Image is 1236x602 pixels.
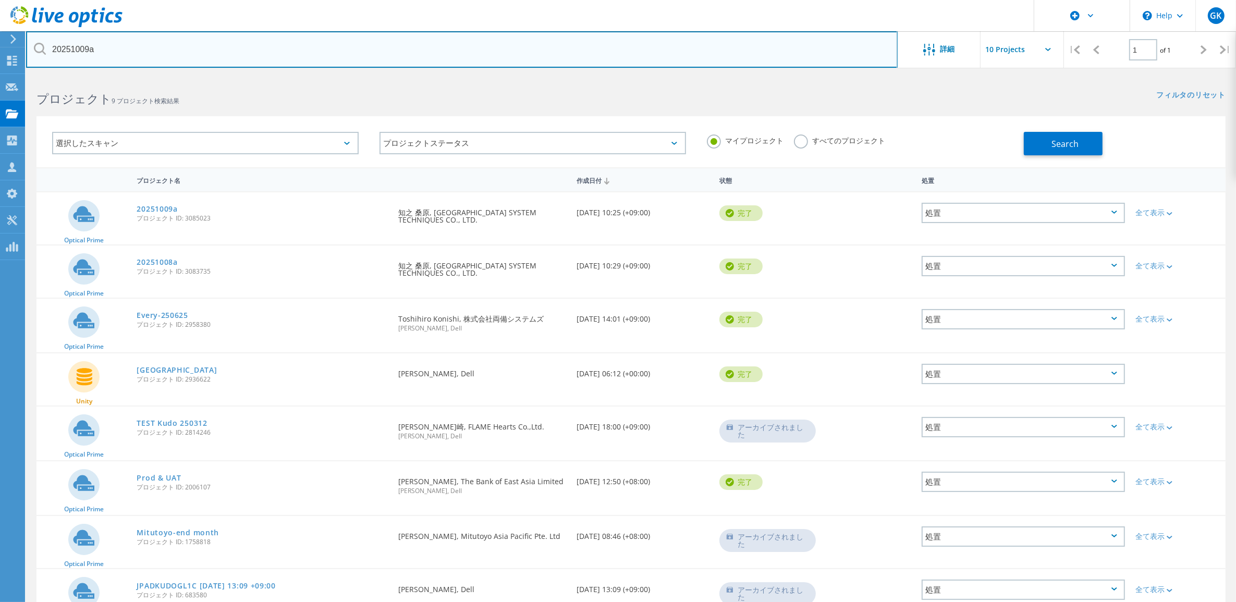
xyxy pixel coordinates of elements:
[1052,138,1079,150] span: Search
[922,580,1125,600] div: 処置
[137,205,177,213] a: 20251009a
[64,506,104,512] span: Optical Prime
[137,539,388,545] span: プロジェクト ID: 1758818
[137,592,388,598] span: プロジェクト ID: 683580
[719,474,763,490] div: 完了
[137,322,388,328] span: プロジェクト ID: 2958380
[1143,11,1152,20] svg: \n
[571,245,714,280] div: [DATE] 10:29 (+09:00)
[137,268,388,275] span: プロジェクト ID: 3083735
[719,259,763,274] div: 完了
[398,488,566,494] span: [PERSON_NAME], Dell
[571,170,714,190] div: 作成日付
[719,366,763,382] div: 完了
[719,420,816,443] div: アーカイブされました
[137,529,219,536] a: Mitutoyo-end month
[1135,533,1220,540] div: 全て表示
[922,309,1125,329] div: 処置
[922,417,1125,437] div: 処置
[393,245,571,287] div: 知之 桑原, [GEOGRAPHIC_DATA] SYSTEM TECHNIQUES CO., LTD.
[571,516,714,550] div: [DATE] 08:46 (+08:00)
[916,170,1131,189] div: 処置
[393,461,571,505] div: [PERSON_NAME], The Bank of East Asia Limited
[922,364,1125,384] div: 処置
[137,582,275,589] a: JPADKUDOGL1C [DATE] 13:09 +09:00
[922,472,1125,492] div: 処置
[131,170,393,189] div: プロジェクト名
[1024,132,1103,155] button: Search
[137,366,217,374] a: [GEOGRAPHIC_DATA]
[1135,478,1220,485] div: 全て表示
[137,215,388,222] span: プロジェクト ID: 3085023
[1160,46,1171,55] span: of 1
[1135,315,1220,323] div: 全て表示
[1064,31,1085,68] div: |
[571,192,714,227] div: [DATE] 10:25 (+09:00)
[719,205,763,221] div: 完了
[137,312,188,319] a: Every-250625
[794,134,885,144] label: すべてのプロジェクト
[571,353,714,388] div: [DATE] 06:12 (+00:00)
[922,203,1125,223] div: 処置
[719,529,816,552] div: アーカイブされました
[52,132,359,154] div: 選択したスキャン
[64,561,104,567] span: Optical Prime
[1135,209,1220,216] div: 全て表示
[137,484,388,490] span: プロジェクト ID: 2006107
[1135,586,1220,593] div: 全て表示
[393,353,571,388] div: [PERSON_NAME], Dell
[398,325,566,331] span: [PERSON_NAME], Dell
[1135,262,1220,269] div: 全て表示
[571,461,714,496] div: [DATE] 12:50 (+08:00)
[393,407,571,450] div: [PERSON_NAME]崎, FLAME Hearts Co.,Ltd.
[64,237,104,243] span: Optical Prime
[1135,423,1220,431] div: 全て表示
[393,516,571,550] div: [PERSON_NAME], Mitutoyo Asia Pacific Pte. Ltd
[922,256,1125,276] div: 処置
[26,31,898,68] input: プロジェクトを名前、所有者、ID、会社などで検索
[571,407,714,441] div: [DATE] 18:00 (+09:00)
[137,376,388,383] span: プロジェクト ID: 2936622
[1157,91,1226,100] a: フィルタのリセット
[922,526,1125,547] div: 処置
[64,290,104,297] span: Optical Prime
[393,192,571,234] div: 知之 桑原, [GEOGRAPHIC_DATA] SYSTEM TECHNIQUES CO., LTD.
[64,451,104,458] span: Optical Prime
[112,96,179,105] span: 9 プロジェクト検索結果
[380,132,686,154] div: プロジェクトステータス
[940,45,955,53] span: 詳細
[398,433,566,439] span: [PERSON_NAME], Dell
[36,90,112,107] b: プロジェクト
[64,343,104,350] span: Optical Prime
[76,398,92,404] span: Unity
[393,299,571,342] div: Toshihiro Konishi, 株式会社両備システムズ
[10,22,123,29] a: Live Optics Dashboard
[137,474,181,482] a: Prod & UAT
[1210,11,1221,20] span: GK
[714,170,821,189] div: 状態
[1215,31,1236,68] div: |
[719,312,763,327] div: 完了
[571,299,714,333] div: [DATE] 14:01 (+09:00)
[137,420,207,427] a: TEST Kudo 250312
[137,429,388,436] span: プロジェクト ID: 2814246
[707,134,784,144] label: マイプロジェクト
[137,259,177,266] a: 20251008a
